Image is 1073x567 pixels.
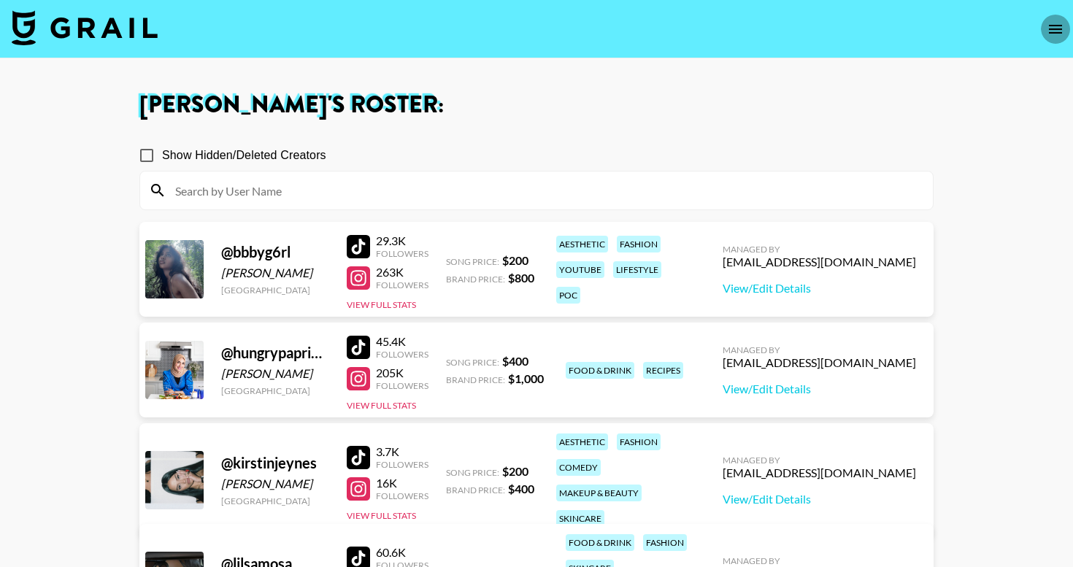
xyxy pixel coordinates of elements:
[556,510,604,527] div: skincare
[1041,15,1070,44] button: open drawer
[376,459,428,470] div: Followers
[723,455,916,466] div: Managed By
[446,467,499,478] span: Song Price:
[502,464,528,478] strong: $ 200
[166,179,924,202] input: Search by User Name
[139,93,934,117] h1: [PERSON_NAME] 's Roster:
[376,248,428,259] div: Followers
[566,534,634,551] div: food & drink
[376,444,428,459] div: 3.7K
[221,454,329,472] div: @ kirstinjeynes
[347,510,416,521] button: View Full Stats
[723,382,916,396] a: View/Edit Details
[221,344,329,362] div: @ hungrypaprikas
[556,485,642,501] div: makeup & beauty
[446,256,499,267] span: Song Price:
[376,545,428,560] div: 60.6K
[556,459,601,476] div: comedy
[556,287,580,304] div: poc
[376,490,428,501] div: Followers
[162,147,326,164] span: Show Hidden/Deleted Creators
[723,466,916,480] div: [EMAIL_ADDRESS][DOMAIN_NAME]
[508,371,544,385] strong: $ 1,000
[446,485,505,495] span: Brand Price:
[723,244,916,255] div: Managed By
[617,236,661,252] div: fashion
[376,265,428,279] div: 263K
[556,433,608,450] div: aesthetic
[221,477,329,491] div: [PERSON_NAME]
[376,334,428,349] div: 45.4K
[556,261,604,278] div: youtube
[376,234,428,248] div: 29.3K
[376,366,428,380] div: 205K
[347,400,416,411] button: View Full Stats
[376,279,428,290] div: Followers
[723,355,916,370] div: [EMAIL_ADDRESS][DOMAIN_NAME]
[508,271,534,285] strong: $ 800
[723,281,916,296] a: View/Edit Details
[556,236,608,252] div: aesthetic
[376,380,428,391] div: Followers
[723,492,916,506] a: View/Edit Details
[12,10,158,45] img: Grail Talent
[221,366,329,381] div: [PERSON_NAME]
[723,344,916,355] div: Managed By
[508,482,534,495] strong: $ 400
[221,285,329,296] div: [GEOGRAPHIC_DATA]
[617,433,661,450] div: fashion
[446,357,499,368] span: Song Price:
[566,362,634,379] div: food & drink
[221,243,329,261] div: @ bbbyg6rl
[613,261,661,278] div: lifestyle
[446,274,505,285] span: Brand Price:
[347,299,416,310] button: View Full Stats
[502,354,528,368] strong: $ 400
[221,266,329,280] div: [PERSON_NAME]
[643,534,687,551] div: fashion
[643,362,683,379] div: recipes
[502,253,528,267] strong: $ 200
[723,255,916,269] div: [EMAIL_ADDRESS][DOMAIN_NAME]
[446,374,505,385] span: Brand Price:
[376,349,428,360] div: Followers
[221,385,329,396] div: [GEOGRAPHIC_DATA]
[221,495,329,506] div: [GEOGRAPHIC_DATA]
[723,555,916,566] div: Managed By
[376,476,428,490] div: 16K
